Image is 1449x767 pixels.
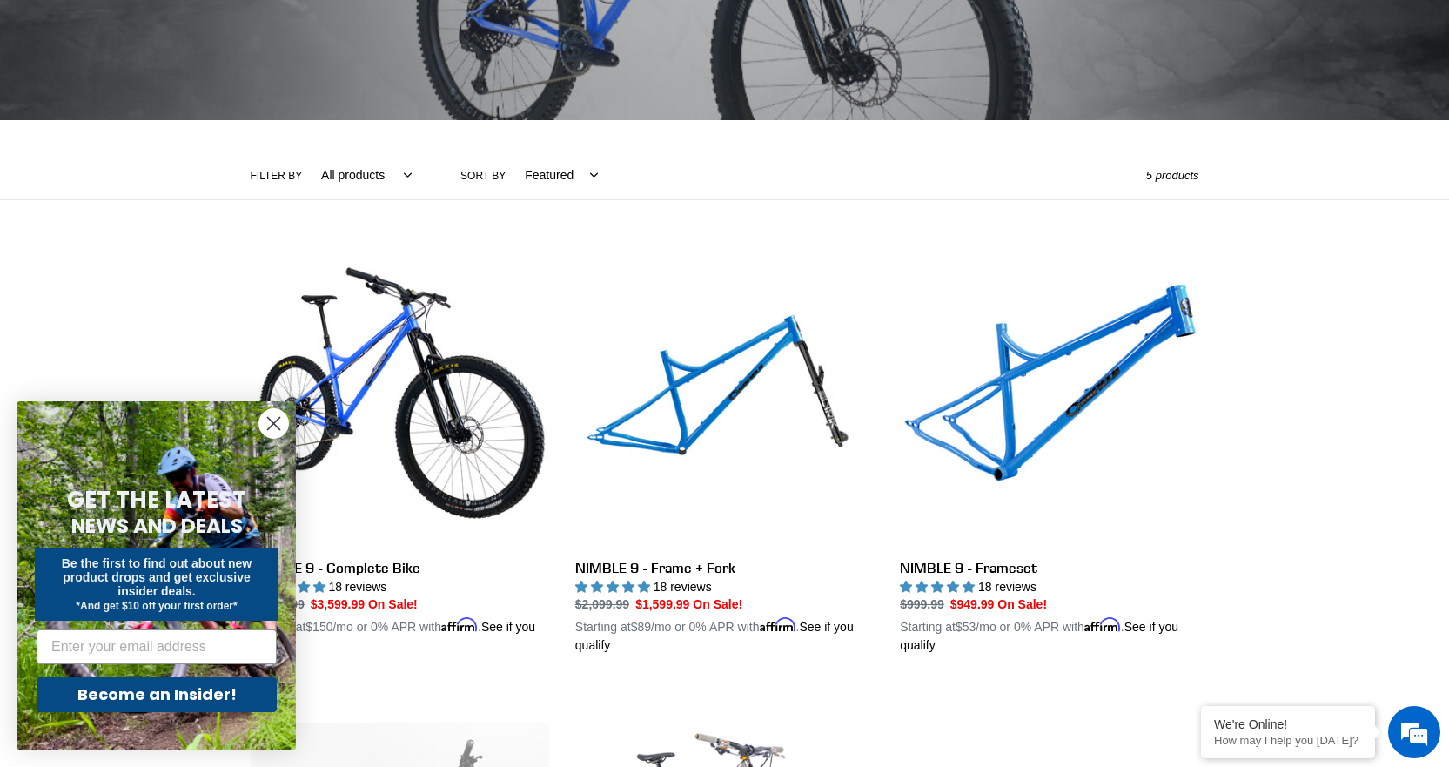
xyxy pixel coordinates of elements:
[37,629,277,664] input: Enter your email address
[67,484,246,515] span: GET THE LATEST
[258,408,289,439] button: Close dialog
[71,512,243,540] span: NEWS AND DEALS
[62,556,252,598] span: Be the first to find out about new product drops and get exclusive insider deals.
[76,600,237,612] span: *And get $10 off your first order*
[251,168,303,184] label: Filter by
[1214,734,1362,747] p: How may I help you today?
[460,168,506,184] label: Sort by
[1146,169,1199,182] span: 5 products
[37,677,277,712] button: Become an Insider!
[1214,717,1362,731] div: We're Online!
